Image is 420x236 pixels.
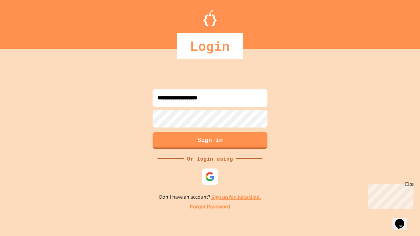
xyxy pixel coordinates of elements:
iframe: chat widget [392,210,413,229]
a: Forgot Password [190,203,230,211]
img: google-icon.svg [205,172,215,182]
p: Don't have an account? [159,193,261,201]
img: Logo.svg [203,10,217,26]
iframe: chat widget [366,181,413,209]
div: Or login using [184,155,236,163]
button: Sign in [153,132,267,149]
div: Chat with us now!Close [3,3,45,42]
a: Sign up for JuiceMind. [211,194,261,201]
div: Login [177,33,243,59]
